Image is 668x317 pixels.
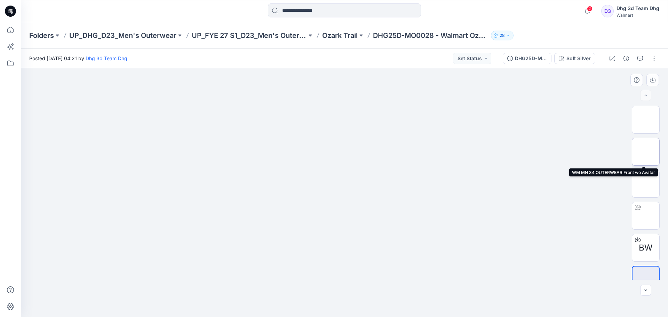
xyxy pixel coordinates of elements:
[617,4,659,13] div: Dhg 3d Team Dhg
[69,31,176,40] a: UP_DHG_D23_Men's Outerwear
[621,53,632,64] button: Details
[29,31,54,40] a: Folders
[86,55,127,61] a: Dhg 3d Team Dhg
[639,241,653,254] span: BW
[491,31,514,40] button: 28
[29,55,127,62] span: Posted [DATE] 04:21 by
[192,31,307,40] a: UP_FYE 27 S1_D23_Men's Outerwear - DHG
[515,55,547,62] div: DHG25D-MO0028 - Walmart Ozark Trail Windbreakert Hood Out
[601,5,614,17] div: D3
[500,32,505,39] p: 28
[554,53,595,64] button: Soft Silver
[587,6,593,11] span: 2
[566,55,591,62] div: Soft Silver
[617,13,659,18] div: Walmart
[503,53,551,64] button: DHG25D-MO0028 - Walmart Ozark Trail Windbreakert Hood Out
[373,31,488,40] p: DHG25D-MO0028 - Walmart Ozark Trail Windbreakert Hood Out
[322,31,358,40] a: Ozark Trail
